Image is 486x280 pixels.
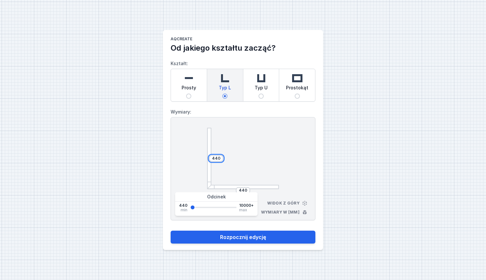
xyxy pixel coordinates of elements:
[286,85,308,94] span: Prostokąt
[291,72,304,85] img: rectangle.svg
[259,94,264,99] input: Typ U
[255,72,268,85] img: u-shaped.svg
[175,192,258,202] div: Odcinek
[238,188,248,193] input: Wymiar [mm]
[219,85,231,94] span: Typ L
[182,72,195,85] img: straight.svg
[171,107,315,117] label: Wymiary:
[255,85,268,94] span: Typ U
[295,94,300,99] input: Prostokąt
[239,208,247,212] span: max
[182,85,196,94] span: Prosty
[171,58,315,102] label: Kształt:
[186,94,191,99] input: Prosty
[181,208,187,212] span: min
[171,36,315,43] h1: AQcreate
[222,94,227,99] input: Typ L
[171,43,315,53] h2: Od jakiego kształtu zacząć?
[179,203,187,208] span: 440
[239,203,254,208] span: 10000+
[211,156,221,161] input: Wymiar [mm]
[218,72,231,85] img: l-shaped.svg
[171,231,315,244] button: Rozpocznij edycję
